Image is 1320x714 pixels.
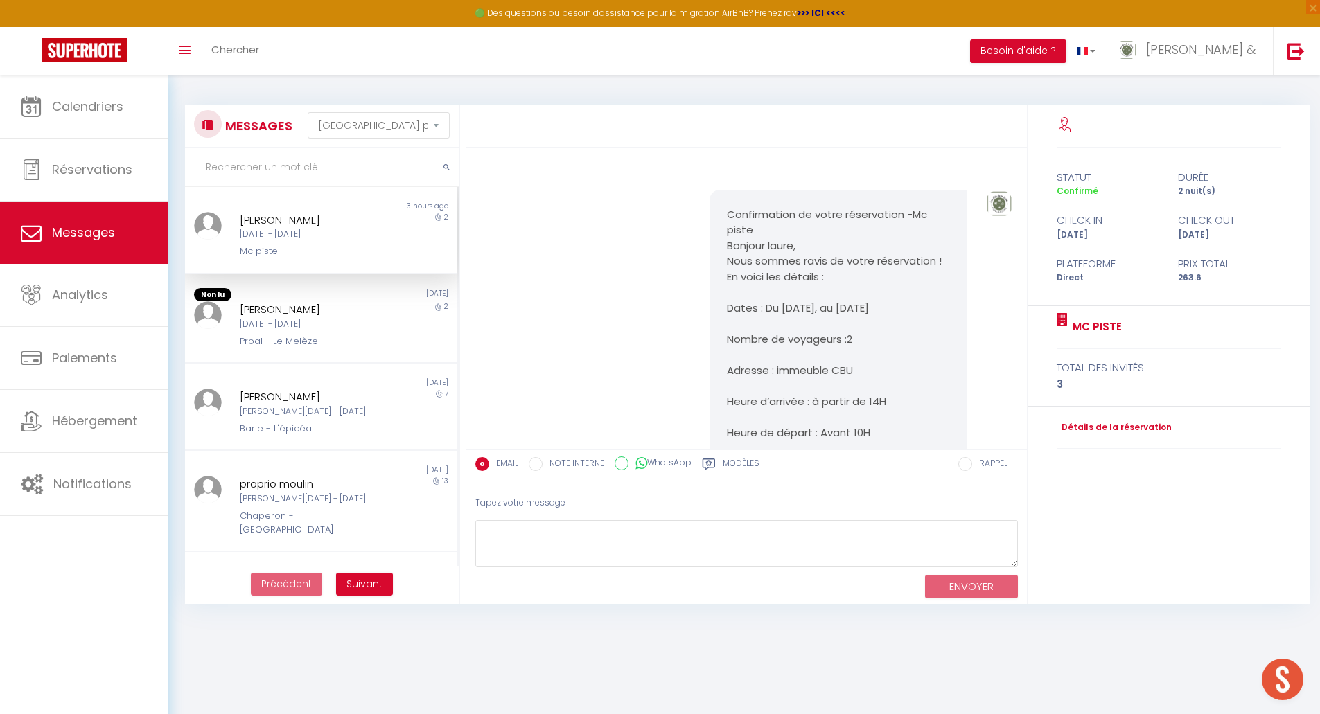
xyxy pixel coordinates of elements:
[1048,212,1169,229] div: check in
[194,288,231,302] span: Non lu
[222,110,292,141] h3: MESSAGES
[240,334,380,348] div: Proal - Le Melèze
[723,457,759,474] label: Modèles
[42,38,127,62] img: Super Booking
[1057,359,1282,376] div: total des invités
[321,377,457,389] div: [DATE]
[321,288,457,302] div: [DATE]
[1287,42,1305,60] img: logout
[201,27,270,75] a: Chercher
[52,412,137,429] span: Hébergement
[475,486,1018,520] div: Tapez votre message
[261,577,312,591] span: Précédent
[52,98,123,115] span: Calendriers
[727,238,950,254] p: Bonjour laure,
[194,212,222,240] img: ...
[321,201,457,212] div: 3 hours ago
[194,301,222,329] img: ...
[321,465,457,476] div: [DATE]
[240,212,380,229] div: [PERSON_NAME]
[240,318,380,331] div: [DATE] - [DATE]
[444,212,448,222] span: 2
[52,286,108,303] span: Analytics
[1116,39,1137,60] img: ...
[1146,41,1256,58] span: [PERSON_NAME] &
[240,405,380,418] div: [PERSON_NAME][DATE] - [DATE]
[444,301,448,312] span: 2
[1048,169,1169,186] div: statut
[1057,376,1282,393] div: 3
[972,457,1007,472] label: RAPPEL
[53,475,132,492] span: Notifications
[925,575,1018,599] button: ENVOYER
[240,476,380,492] div: proprio moulin
[1048,256,1169,272] div: Plateforme
[240,301,380,318] div: [PERSON_NAME]
[727,207,950,238] p: Confirmation de votre réservation -Mc piste
[336,573,393,596] button: Next
[194,476,222,503] img: ...
[1169,212,1290,229] div: check out
[52,224,115,241] span: Messages
[1169,185,1290,198] div: 2 nuit(s)
[1106,27,1273,75] a: ... [PERSON_NAME] &
[1048,271,1169,285] div: Direct
[240,509,380,537] div: Chaperon - [GEOGRAPHIC_DATA]
[1262,659,1303,700] div: Ouvrir le chat
[543,457,604,472] label: NOTE INTERNE
[1068,319,1122,335] a: Mc piste
[445,389,448,399] span: 7
[52,349,117,366] span: Paiements
[251,573,322,596] button: Previous
[628,456,692,472] label: WhatsApp
[346,577,382,591] span: Suivant
[240,389,380,405] div: [PERSON_NAME]
[727,253,950,456] p: Nous sommes ravis de votre réservation ! En voici les détails : Dates : Du [DATE], au [DATE] Nomb...
[1057,185,1098,197] span: Confirmé
[970,39,1066,63] button: Besoin d'aide ?
[1057,421,1172,434] a: Détails de la réservation
[240,422,380,436] div: Barle - L'épicéa
[185,148,459,187] input: Rechercher un mot clé
[985,190,1013,217] img: ...
[52,161,132,178] span: Réservations
[1169,256,1290,272] div: Prix total
[1169,271,1290,285] div: 263.6
[240,228,380,241] div: [DATE] - [DATE]
[1169,169,1290,186] div: durée
[194,389,222,416] img: ...
[211,42,259,57] span: Chercher
[797,7,845,19] a: >>> ICI <<<<
[240,244,380,258] div: Mc piste
[489,457,518,472] label: EMAIL
[240,492,380,506] div: [PERSON_NAME][DATE] - [DATE]
[442,476,448,486] span: 13
[1048,229,1169,242] div: [DATE]
[1169,229,1290,242] div: [DATE]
